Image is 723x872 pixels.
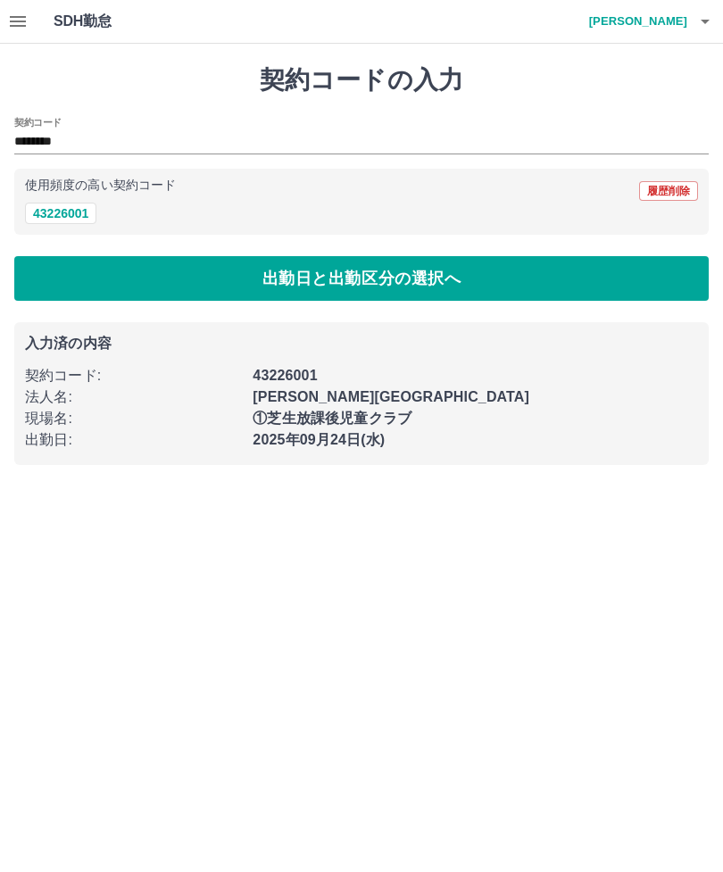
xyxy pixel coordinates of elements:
[14,256,709,301] button: 出勤日と出勤区分の選択へ
[14,65,709,96] h1: 契約コードの入力
[14,115,62,129] h2: 契約コード
[639,181,698,201] button: 履歴削除
[25,179,176,192] p: 使用頻度の高い契約コード
[253,432,385,447] b: 2025年09月24日(水)
[25,429,242,451] p: 出勤日 :
[25,408,242,429] p: 現場名 :
[25,336,698,351] p: 入力済の内容
[25,365,242,386] p: 契約コード :
[253,389,529,404] b: [PERSON_NAME][GEOGRAPHIC_DATA]
[253,368,317,383] b: 43226001
[25,386,242,408] p: 法人名 :
[25,203,96,224] button: 43226001
[253,411,411,426] b: ①芝生放課後児童クラブ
